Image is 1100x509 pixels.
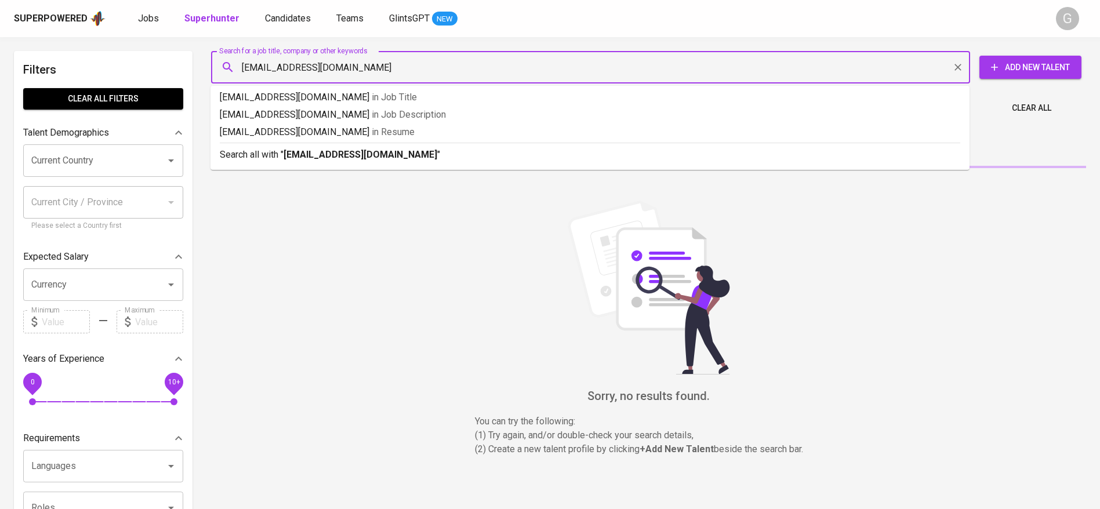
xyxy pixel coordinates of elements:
span: Teams [336,13,364,24]
img: app logo [90,10,106,27]
p: [EMAIL_ADDRESS][DOMAIN_NAME] [220,125,960,139]
h6: Sorry, no results found. [211,387,1086,405]
button: Clear [950,59,966,75]
p: Requirements [23,431,80,445]
b: Superhunter [184,13,239,24]
p: Search all with " " [220,148,960,162]
h6: Filters [23,60,183,79]
span: in Job Title [372,92,417,103]
img: file_searching.svg [562,201,736,375]
span: in Resume [372,126,415,137]
span: Jobs [138,13,159,24]
span: NEW [432,13,458,25]
p: (2) Create a new talent profile by clicking beside the search bar. [475,442,823,456]
p: Please select a Country first [31,220,175,232]
span: 10+ [168,378,180,386]
p: You can try the following : [475,415,823,428]
span: Clear All filters [32,92,174,106]
button: Clear All [1007,97,1056,119]
a: Jobs [138,12,161,26]
input: Value [42,310,90,333]
span: Add New Talent [989,60,1072,75]
a: GlintsGPT NEW [389,12,458,26]
button: Open [163,458,179,474]
p: (1) Try again, and/or double-check your search details, [475,428,823,442]
div: Superpowered [14,12,88,26]
b: [EMAIL_ADDRESS][DOMAIN_NAME] [284,149,437,160]
a: Teams [336,12,366,26]
span: Clear All [1012,101,1051,115]
button: Add New Talent [979,56,1081,79]
span: GlintsGPT [389,13,430,24]
p: Talent Demographics [23,126,109,140]
button: Open [163,277,179,293]
p: Years of Experience [23,352,104,366]
div: Expected Salary [23,245,183,268]
a: Candidates [265,12,313,26]
a: Superhunter [184,12,242,26]
button: Open [163,152,179,169]
div: Years of Experience [23,347,183,370]
span: 0 [30,378,34,386]
div: Talent Demographics [23,121,183,144]
b: + Add New Talent [640,443,714,455]
div: Requirements [23,427,183,450]
input: Value [135,310,183,333]
span: Candidates [265,13,311,24]
button: Clear All filters [23,88,183,110]
p: Expected Salary [23,250,89,264]
p: [EMAIL_ADDRESS][DOMAIN_NAME] [220,108,960,122]
a: Superpoweredapp logo [14,10,106,27]
div: G [1056,7,1079,30]
p: [EMAIL_ADDRESS][DOMAIN_NAME] [220,90,960,104]
span: in Job Description [372,109,446,120]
